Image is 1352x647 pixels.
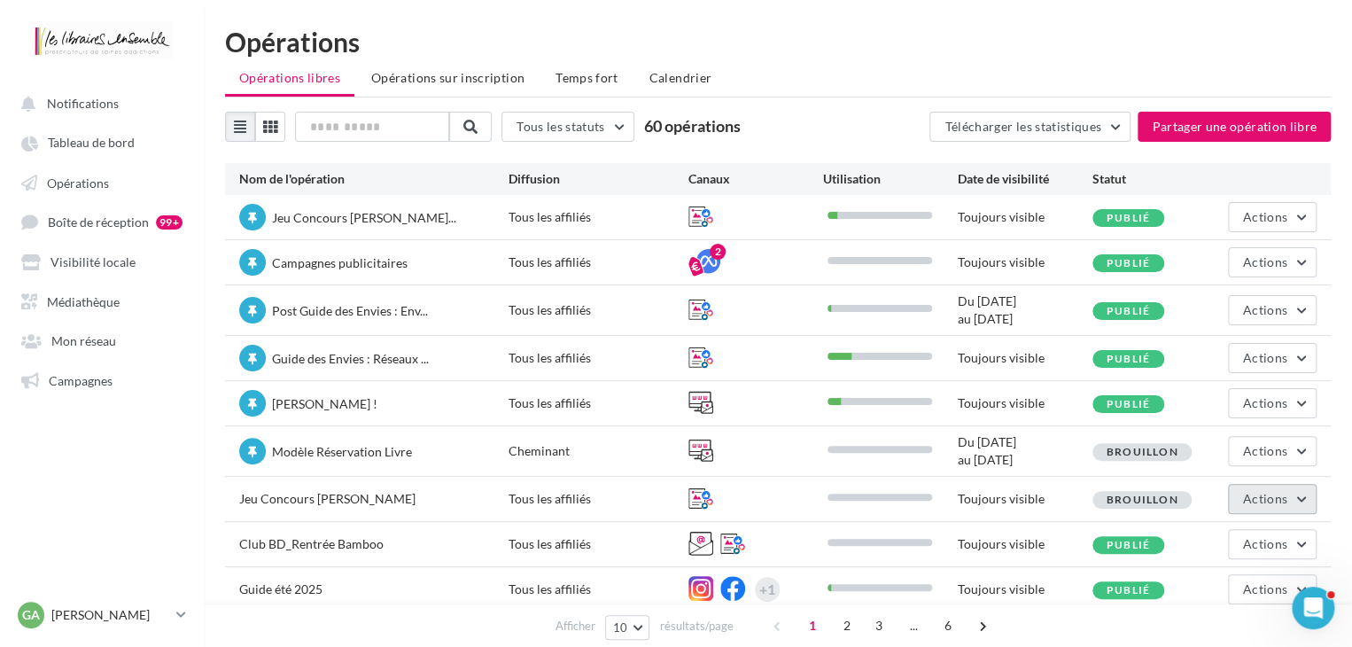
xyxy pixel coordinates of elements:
[51,333,116,348] span: Mon réseau
[239,536,384,551] span: Club BD_Rentrée Bamboo
[958,253,1092,271] div: Toujours visible
[509,442,688,460] div: Cheminant
[1228,484,1317,514] button: Actions
[272,444,412,459] span: Modèle Réservation Livre
[11,87,186,119] button: Notifications
[759,577,775,602] div: +1
[239,170,509,188] div: Nom de l'opération
[605,615,650,640] button: 10
[14,598,190,632] a: GA [PERSON_NAME]
[1092,170,1227,188] div: Statut
[958,292,1092,328] div: Du [DATE] au [DATE]
[48,214,149,230] span: Boîte de réception
[958,394,1092,412] div: Toujours visible
[509,490,688,508] div: Tous les affiliés
[509,394,688,412] div: Tous les affiliés
[613,620,628,635] span: 10
[517,119,605,134] span: Tous les statuts
[556,618,595,635] span: Afficher
[958,170,1092,188] div: Date de visibilité
[225,28,1331,55] div: Opérations
[1243,443,1287,458] span: Actions
[929,112,1131,142] button: Télécharger les statistiques
[11,126,193,158] a: Tableau de bord
[47,175,109,190] span: Opérations
[1138,112,1331,142] button: Partager une opération libre
[1228,574,1317,604] button: Actions
[798,612,827,640] span: 1
[51,254,136,269] span: Visibilité locale
[1228,436,1317,466] button: Actions
[156,215,183,230] div: 99+
[944,119,1101,134] span: Télécharger les statistiques
[833,612,861,640] span: 2
[899,612,928,640] span: ...
[272,303,428,318] span: Post Guide des Envies : Env...
[958,433,1092,469] div: Du [DATE] au [DATE]
[1243,302,1287,317] span: Actions
[1107,352,1150,365] span: Publié
[509,253,688,271] div: Tous les affiliés
[1228,247,1317,277] button: Actions
[1243,536,1287,551] span: Actions
[1107,304,1150,317] span: Publié
[47,96,119,111] span: Notifications
[49,372,113,387] span: Campagnes
[1107,256,1150,269] span: Publié
[501,112,634,142] button: Tous les statuts
[710,244,726,260] div: 2
[1228,343,1317,373] button: Actions
[272,396,377,411] span: [PERSON_NAME] !
[1228,529,1317,559] button: Actions
[958,490,1092,508] div: Toujours visible
[1243,254,1287,269] span: Actions
[659,618,733,635] span: résultats/page
[48,136,135,151] span: Tableau de bord
[823,170,958,188] div: Utilisation
[1107,583,1150,596] span: Publié
[11,245,193,277] a: Visibilité locale
[509,208,688,226] div: Tous les affiliés
[958,349,1092,367] div: Toujours visible
[509,170,688,188] div: Diffusion
[1107,445,1178,458] span: Brouillon
[509,535,688,553] div: Tous les affiliés
[934,612,962,640] span: 6
[958,581,1092,598] div: Toujours visible
[22,606,40,624] span: GA
[272,351,429,366] span: Guide des Envies : Réseaux ...
[239,581,322,596] span: Guide été 2025
[509,349,688,367] div: Tous les affiliés
[272,210,456,225] span: Jeu Concours [PERSON_NAME]...
[649,70,712,85] span: Calendrier
[11,285,193,316] a: Médiathèque
[1228,202,1317,232] button: Actions
[509,301,688,319] div: Tous les affiliés
[51,606,169,624] p: [PERSON_NAME]
[1107,493,1178,506] span: Brouillon
[11,205,193,238] a: Boîte de réception 99+
[47,293,120,308] span: Médiathèque
[509,581,688,598] div: Tous les affiliés
[958,535,1092,553] div: Toujours visible
[644,116,741,136] span: 60 opérations
[11,363,193,395] a: Campagnes
[1292,587,1334,629] iframe: Intercom live chat
[1243,491,1287,506] span: Actions
[1228,295,1317,325] button: Actions
[1107,397,1150,410] span: Publié
[1107,211,1150,224] span: Publié
[1107,538,1150,551] span: Publié
[11,166,193,198] a: Opérations
[1243,395,1287,410] span: Actions
[1228,388,1317,418] button: Actions
[11,323,193,355] a: Mon réseau
[371,70,524,85] span: Opérations sur inscription
[272,255,408,270] span: Campagnes publicitaires
[1243,350,1287,365] span: Actions
[239,491,416,506] span: Jeu Concours [PERSON_NAME]
[556,70,618,85] span: Temps fort
[1243,209,1287,224] span: Actions
[1243,581,1287,596] span: Actions
[688,170,823,188] div: Canaux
